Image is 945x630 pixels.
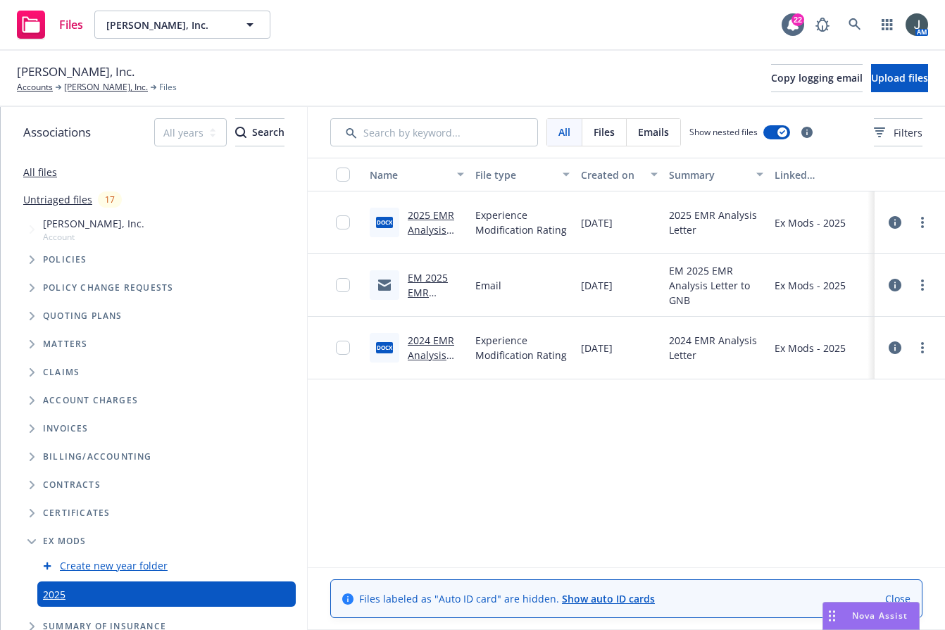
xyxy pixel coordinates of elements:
[43,537,86,546] span: Ex Mods
[94,11,270,39] button: [PERSON_NAME], Inc.
[43,340,87,348] span: Matters
[43,424,89,433] span: Invoices
[823,603,841,629] div: Drag to move
[470,158,575,191] button: File type
[874,125,922,140] span: Filters
[106,18,228,32] span: [PERSON_NAME], Inc.
[581,168,642,182] div: Created on
[689,126,758,138] span: Show nested files
[822,602,920,630] button: Nova Assist
[663,158,769,191] button: Summary
[581,215,613,230] span: [DATE]
[17,63,134,81] span: [PERSON_NAME], Inc.
[638,125,669,139] span: Emails
[775,278,846,293] div: Ex Mods - 2025
[594,125,615,139] span: Files
[775,215,846,230] div: Ex Mods - 2025
[376,217,393,227] span: docx
[808,11,837,39] a: Report a Bug
[771,71,863,84] span: Copy logging email
[771,64,863,92] button: Copy logging email
[235,118,284,146] button: SearchSearch
[873,11,901,39] a: Switch app
[1,213,307,443] div: Tree Example
[64,81,148,94] a: [PERSON_NAME], Inc.
[775,341,846,355] div: Ex Mods - 2025
[906,13,928,36] img: photo
[769,158,875,191] button: Linked associations
[43,256,87,264] span: Policies
[336,215,350,229] input: Toggle Row Selected
[235,127,246,138] svg: Search
[98,191,122,208] div: 17
[43,587,65,602] a: 2025
[408,334,463,377] a: 2024 EMR Analysis Letter .docx
[336,168,350,182] input: Select all
[914,214,931,231] a: more
[43,368,80,377] span: Claims
[43,453,152,461] span: Billing/Accounting
[874,118,922,146] button: Filters
[43,396,138,405] span: Account charges
[475,168,554,182] div: File type
[575,158,663,191] button: Created on
[791,13,804,26] div: 22
[669,333,763,363] span: 2024 EMR Analysis Letter
[23,123,91,141] span: Associations
[841,11,869,39] a: Search
[581,341,613,355] span: [DATE]
[43,216,144,231] span: [PERSON_NAME], Inc.
[475,208,570,237] span: Experience Modification Rating
[669,208,763,237] span: 2025 EMR Analysis Letter
[871,64,928,92] button: Upload files
[336,341,350,355] input: Toggle Row Selected
[359,591,655,606] span: Files labeled as "Auto ID card" are hidden.
[43,231,144,243] span: Account
[43,509,110,517] span: Certificates
[475,333,570,363] span: Experience Modification Rating
[43,312,123,320] span: Quoting plans
[581,278,613,293] span: [DATE]
[330,118,538,146] input: Search by keyword...
[669,168,748,182] div: Summary
[914,339,931,356] a: more
[159,81,177,94] span: Files
[23,165,57,179] a: All files
[43,284,173,292] span: Policy change requests
[408,271,451,344] a: EM 2025 EMR Analysis Letter to GNB.msg
[364,158,470,191] button: Name
[871,71,928,84] span: Upload files
[562,592,655,605] a: Show auto ID cards
[235,119,284,146] div: Search
[60,558,168,573] a: Create new year folder
[17,81,53,94] a: Accounts
[558,125,570,139] span: All
[23,192,92,207] a: Untriaged files
[370,168,449,182] div: Name
[885,591,910,606] a: Close
[408,208,463,251] a: 2025 EMR Analysis Letter .docx
[914,277,931,294] a: more
[336,278,350,292] input: Toggle Row Selected
[59,19,83,30] span: Files
[376,342,393,353] span: docx
[43,481,101,489] span: Contracts
[775,168,869,182] div: Linked associations
[669,263,763,308] span: EM 2025 EMR Analysis Letter to GNB
[11,5,89,44] a: Files
[894,125,922,140] span: Filters
[852,610,908,622] span: Nova Assist
[475,278,501,293] span: Email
